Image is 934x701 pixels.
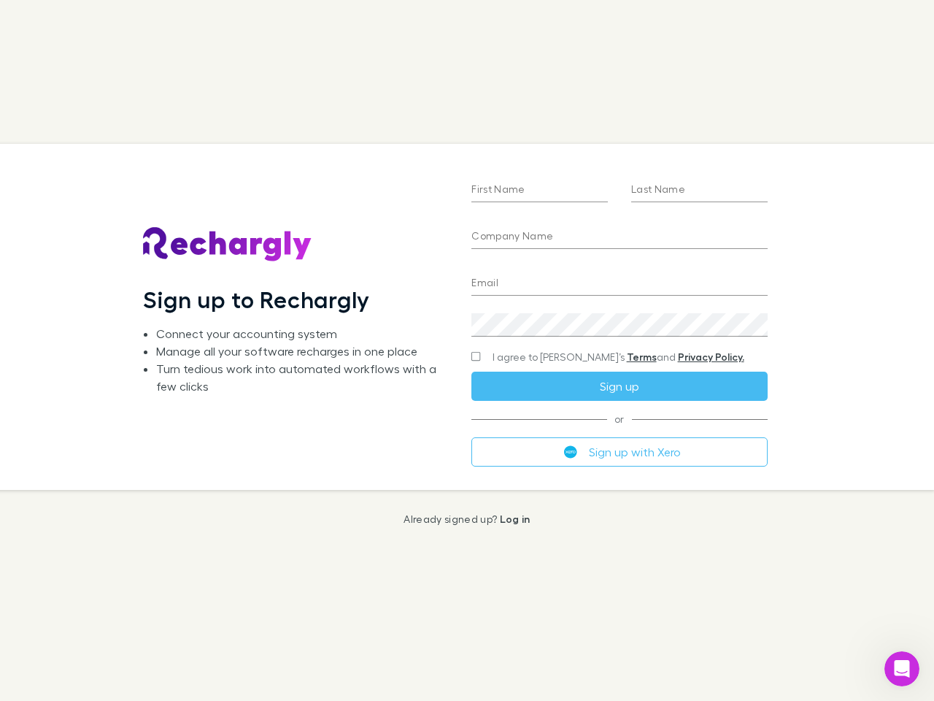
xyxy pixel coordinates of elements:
[404,513,530,525] p: Already signed up?
[564,445,577,459] img: Xero's logo
[493,350,744,364] span: I agree to [PERSON_NAME]’s and
[471,437,767,467] button: Sign up with Xero
[156,342,448,360] li: Manage all your software recharges in one place
[471,418,767,419] span: or
[678,350,744,363] a: Privacy Policy.
[143,227,312,262] img: Rechargly's Logo
[884,651,919,686] iframe: Intercom live chat
[156,360,448,395] li: Turn tedious work into automated workflows with a few clicks
[500,513,530,525] a: Log in
[156,325,448,342] li: Connect your accounting system
[143,286,370,313] h1: Sign up to Rechargly
[471,372,767,401] button: Sign up
[627,350,657,363] a: Terms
